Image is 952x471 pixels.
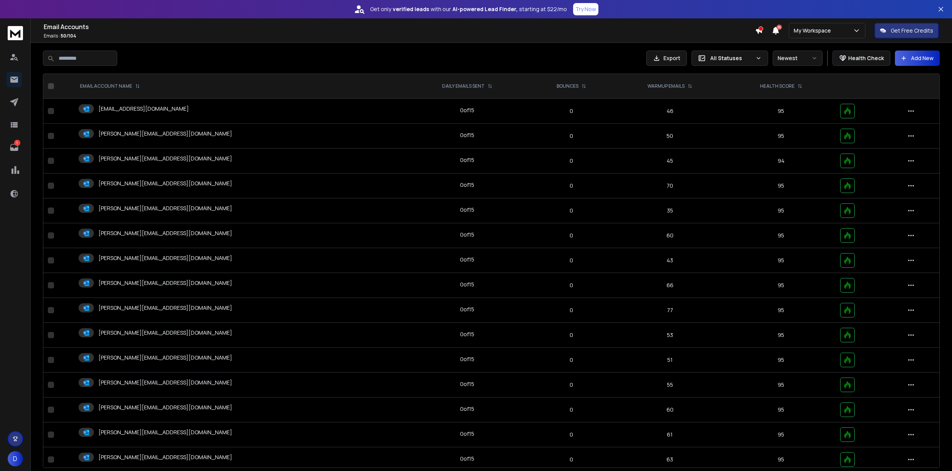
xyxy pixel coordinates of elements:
[613,422,727,447] td: 61
[848,54,884,62] p: Health Check
[727,273,835,298] td: 95
[44,22,755,31] h1: Email Accounts
[534,182,608,190] p: 0
[613,223,727,248] td: 60
[773,51,823,66] button: Newest
[7,140,22,155] a: 1
[534,207,608,214] p: 0
[573,3,598,15] button: Try Now
[760,83,795,89] p: HEALTH SCORE
[727,99,835,124] td: 95
[727,173,835,198] td: 95
[727,124,835,149] td: 95
[647,83,685,89] p: WARMUP EMAILS
[727,298,835,323] td: 95
[613,323,727,348] td: 53
[80,83,140,89] div: EMAIL ACCOUNT NAME
[727,248,835,273] td: 95
[460,455,474,463] div: 0 of 15
[460,106,474,114] div: 0 of 15
[460,206,474,214] div: 0 of 15
[575,5,596,13] p: Try Now
[727,348,835,373] td: 95
[460,355,474,363] div: 0 of 15
[534,456,608,463] p: 0
[44,33,755,39] p: Emails :
[61,33,76,39] span: 50 / 104
[613,248,727,273] td: 43
[613,124,727,149] td: 50
[613,298,727,323] td: 77
[98,329,232,337] p: [PERSON_NAME][EMAIL_ADDRESS][DOMAIN_NAME]
[613,348,727,373] td: 51
[98,229,232,237] p: [PERSON_NAME][EMAIL_ADDRESS][DOMAIN_NAME]
[460,405,474,413] div: 0 of 15
[613,99,727,124] td: 46
[534,331,608,339] p: 0
[98,354,232,361] p: [PERSON_NAME][EMAIL_ADDRESS][DOMAIN_NAME]
[534,232,608,239] p: 0
[393,5,429,13] strong: verified leads
[710,54,752,62] p: All Statuses
[460,306,474,313] div: 0 of 15
[727,397,835,422] td: 95
[452,5,518,13] strong: AI-powered Lead Finder,
[613,173,727,198] td: 70
[98,204,232,212] p: [PERSON_NAME][EMAIL_ADDRESS][DOMAIN_NAME]
[98,105,189,113] p: [EMAIL_ADDRESS][DOMAIN_NAME]
[534,107,608,115] p: 0
[98,180,232,187] p: [PERSON_NAME][EMAIL_ADDRESS][DOMAIN_NAME]
[534,306,608,314] p: 0
[8,451,23,466] button: D
[98,428,232,436] p: [PERSON_NAME][EMAIL_ADDRESS][DOMAIN_NAME]
[14,140,20,146] p: 1
[98,453,232,461] p: [PERSON_NAME][EMAIL_ADDRESS][DOMAIN_NAME]
[460,330,474,338] div: 0 of 15
[98,379,232,386] p: [PERSON_NAME][EMAIL_ADDRESS][DOMAIN_NAME]
[727,422,835,447] td: 95
[98,279,232,287] p: [PERSON_NAME][EMAIL_ADDRESS][DOMAIN_NAME]
[727,149,835,173] td: 94
[98,155,232,162] p: [PERSON_NAME][EMAIL_ADDRESS][DOMAIN_NAME]
[460,256,474,263] div: 0 of 15
[460,380,474,388] div: 0 of 15
[895,51,940,66] button: Add New
[613,149,727,173] td: 45
[875,23,939,38] button: Get Free Credits
[613,273,727,298] td: 66
[794,27,834,34] p: My Workspace
[534,356,608,364] p: 0
[727,198,835,223] td: 95
[777,25,782,30] span: 50
[832,51,890,66] button: Health Check
[460,281,474,288] div: 0 of 15
[98,404,232,411] p: [PERSON_NAME][EMAIL_ADDRESS][DOMAIN_NAME]
[534,406,608,414] p: 0
[98,130,232,137] p: [PERSON_NAME][EMAIL_ADDRESS][DOMAIN_NAME]
[460,156,474,164] div: 0 of 15
[891,27,933,34] p: Get Free Credits
[534,431,608,438] p: 0
[613,373,727,397] td: 55
[534,132,608,140] p: 0
[98,254,232,262] p: [PERSON_NAME][EMAIL_ADDRESS][DOMAIN_NAME]
[727,373,835,397] td: 95
[534,281,608,289] p: 0
[534,381,608,389] p: 0
[460,181,474,189] div: 0 of 15
[370,5,567,13] p: Get only with our starting at $22/mo
[534,157,608,165] p: 0
[727,223,835,248] td: 95
[727,323,835,348] td: 95
[8,26,23,40] img: logo
[442,83,485,89] p: DAILY EMAILS SENT
[98,304,232,312] p: [PERSON_NAME][EMAIL_ADDRESS][DOMAIN_NAME]
[460,231,474,239] div: 0 of 15
[613,198,727,223] td: 35
[460,131,474,139] div: 0 of 15
[646,51,687,66] button: Export
[534,257,608,264] p: 0
[557,83,578,89] p: BOUNCES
